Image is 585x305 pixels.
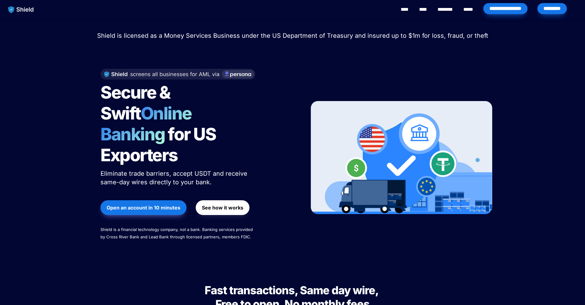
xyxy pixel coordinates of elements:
button: Open an account in 10 minutes [100,200,186,215]
strong: Open an account in 10 minutes [107,205,180,211]
strong: See how it works [202,205,243,211]
a: See how it works [196,197,249,218]
span: Shield is licensed as a Money Services Business under the US Department of Treasury and insured u... [97,32,488,39]
span: Eliminate trade barriers, accept USDT and receive same-day wires directly to your bank. [100,170,249,186]
a: Open an account in 10 minutes [100,197,186,218]
span: Secure & Swift [100,82,173,124]
span: Shield is a financial technology company, not a bank. Banking services provided by Cross River Ba... [100,227,254,239]
img: website logo [5,3,37,16]
span: for US Exporters [100,124,219,166]
span: Online Banking [100,103,198,145]
button: See how it works [196,200,249,215]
